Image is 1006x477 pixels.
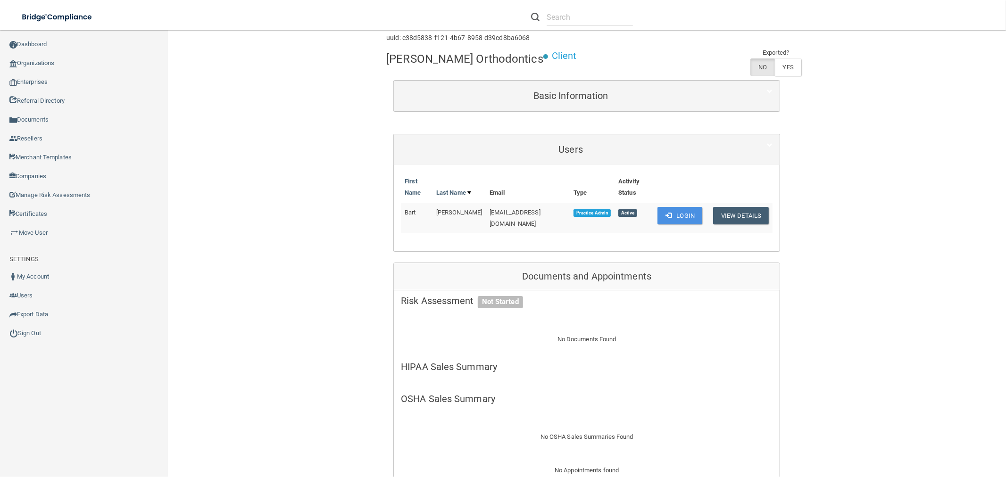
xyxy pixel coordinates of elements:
[750,58,774,76] label: NO
[405,209,416,216] span: Bart
[9,311,17,318] img: icon-export.b9366987.png
[486,172,570,203] th: Email
[750,47,801,58] td: Exported?
[844,411,995,448] iframe: Drift Widget Chat Controller
[9,116,17,124] img: icon-documents.8dae5593.png
[9,273,17,280] img: ic_user_dark.df1a06c3.png
[615,172,654,203] th: Activity Status
[401,394,773,404] h5: OSHA Sales Summary
[9,228,19,238] img: briefcase.64adab9b.png
[9,79,17,86] img: enterprise.0d942306.png
[401,139,773,160] a: Users
[401,296,773,306] h5: Risk Assessment
[618,209,637,217] span: Active
[394,322,780,356] div: No Documents Found
[436,209,482,216] span: [PERSON_NAME]
[570,172,615,203] th: Type
[394,263,780,290] div: Documents and Appointments
[401,144,740,155] h5: Users
[9,292,17,299] img: icon-users.e205127d.png
[657,207,702,224] button: Login
[401,362,773,372] h5: HIPAA Sales Summary
[552,47,577,65] p: Client
[547,8,633,26] input: Search
[574,209,611,217] span: Practice Admin
[775,58,801,76] label: YES
[9,135,17,142] img: ic_reseller.de258add.png
[386,53,543,65] h4: [PERSON_NAME] Orthodontics
[478,296,523,308] span: Not Started
[405,176,429,198] a: First Name
[9,60,17,67] img: organization-icon.f8decf85.png
[394,420,780,454] div: No OSHA Sales Summaries Found
[9,41,17,49] img: ic_dashboard_dark.d01f4a41.png
[9,329,18,337] img: ic_power_dark.7ecde6b1.png
[9,254,39,265] label: SETTINGS
[14,8,101,27] img: bridge_compliance_login_screen.278c3ca4.svg
[401,85,773,107] a: Basic Information
[436,187,471,198] a: Last Name
[713,207,769,224] button: View Details
[490,209,540,227] span: [EMAIL_ADDRESS][DOMAIN_NAME]
[386,34,530,41] h6: uuid: c38d5838-f121-4b67-8958-d39cd8ba6068
[531,13,540,21] img: ic-search.3b580494.png
[401,90,740,101] h5: Basic Information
